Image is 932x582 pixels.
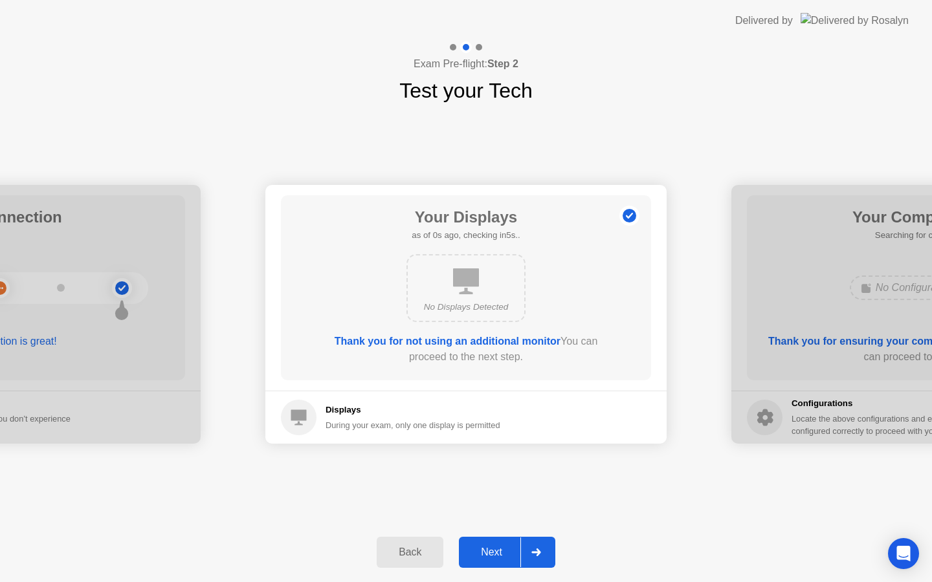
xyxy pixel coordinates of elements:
[735,13,793,28] div: Delivered by
[399,75,533,106] h1: Test your Tech
[487,58,518,69] b: Step 2
[318,334,614,365] div: You can proceed to the next step.
[463,546,520,558] div: Next
[381,546,439,558] div: Back
[888,538,919,569] div: Open Intercom Messenger
[377,537,443,568] button: Back
[418,301,514,314] div: No Displays Detected
[414,56,518,72] h4: Exam Pre-flight:
[412,229,520,242] h5: as of 0s ago, checking in5s..
[326,419,500,431] div: During your exam, only one display is permitted
[801,13,909,28] img: Delivered by Rosalyn
[412,206,520,229] h1: Your Displays
[335,336,560,347] b: Thank you for not using an additional monitor
[326,404,500,416] h5: Displays
[459,537,555,568] button: Next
